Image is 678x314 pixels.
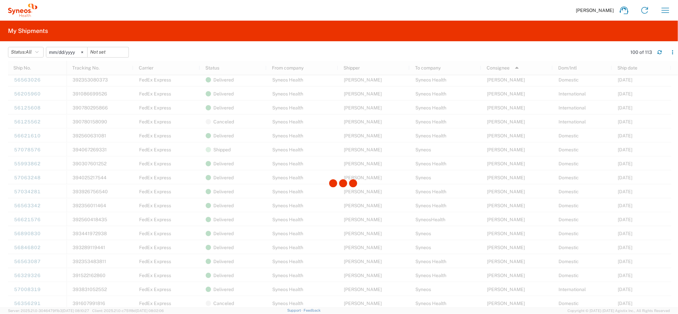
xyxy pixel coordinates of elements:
[304,308,321,312] a: Feedback
[287,308,304,312] a: Support
[136,309,164,313] span: [DATE] 08:02:06
[26,49,32,55] span: All
[567,308,670,314] span: Copyright © [DATE]-[DATE] Agistix Inc., All Rights Reserved
[88,47,128,57] input: Not set
[8,27,48,35] h2: My Shipments
[8,47,44,58] button: Status:All
[92,309,164,313] span: Client: 2025.21.0-c751f8d
[62,309,89,313] span: [DATE] 08:10:27
[8,309,89,313] span: Server: 2025.21.0-3046479f1b3
[46,47,87,57] input: Not set
[630,49,652,55] div: 100 of 113
[576,7,614,13] span: [PERSON_NAME]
